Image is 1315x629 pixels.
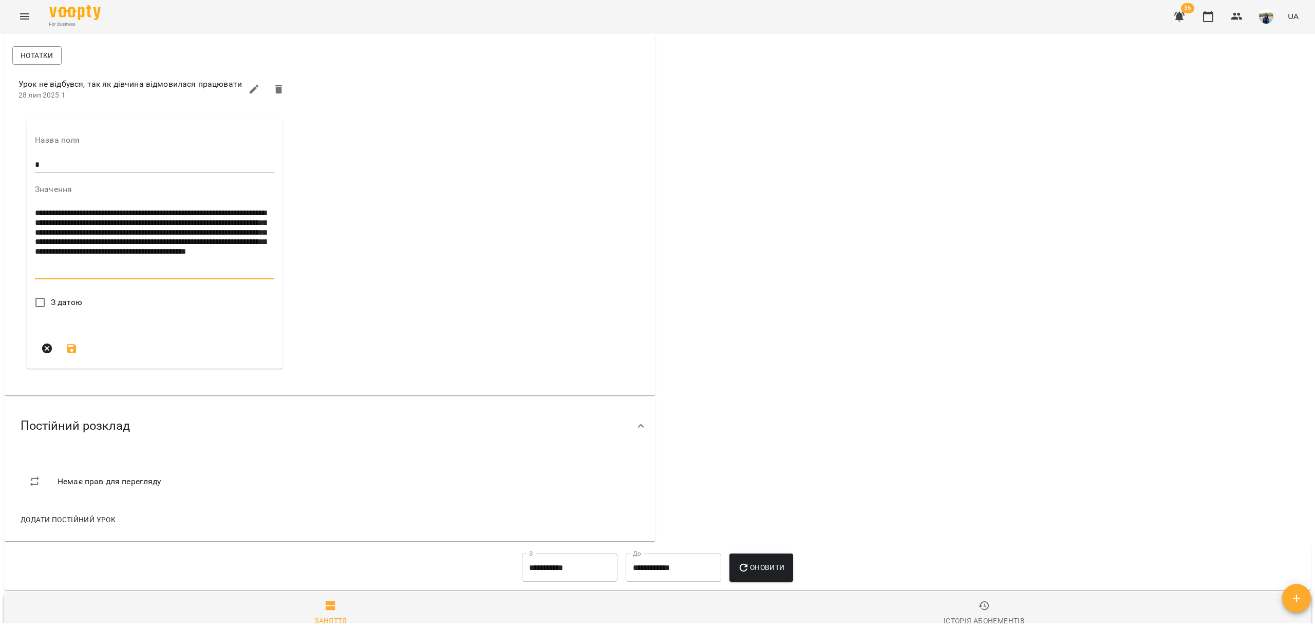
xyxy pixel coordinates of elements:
[1288,11,1299,22] span: UA
[738,561,784,574] span: Оновити
[35,185,274,194] label: Значення
[12,4,37,29] button: Menu
[12,46,62,65] button: Нотатки
[51,296,83,309] span: З датою
[21,49,53,62] span: Нотатки
[314,615,347,627] div: Заняття
[49,5,101,20] img: Voopty Logo
[35,136,274,144] label: Назва поля
[4,399,655,452] div: Постійний розклад
[944,615,1025,627] div: Історія абонементів
[1181,3,1194,13] span: 36
[18,78,242,90] span: Урок не відбувся, так як дівчина відмовилася працювати
[18,91,65,99] span: 28 лип 2025 1
[1259,9,1273,24] img: 79bf113477beb734b35379532aeced2e.jpg
[21,418,130,434] span: Постійний розклад
[58,475,161,488] span: Немає прав для перегляду
[1284,7,1303,26] button: UA
[16,510,120,529] button: Додати постійний урок
[49,21,101,28] span: For Business
[21,513,116,526] span: Додати постійний урок
[729,554,793,582] button: Оновити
